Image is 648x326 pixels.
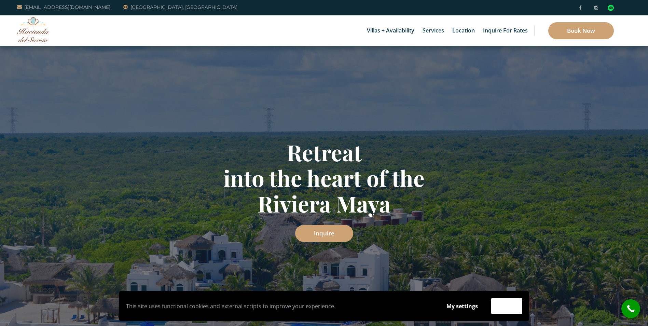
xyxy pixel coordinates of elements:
[363,15,418,46] a: Villas + Availability
[491,298,522,314] button: Accept
[419,15,447,46] a: Services
[17,17,50,42] img: Awesome Logo
[548,22,614,39] a: Book Now
[480,15,531,46] a: Inquire for Rates
[126,301,433,311] p: This site uses functional cookies and external scripts to improve your experience.
[17,3,110,11] a: [EMAIL_ADDRESS][DOMAIN_NAME]
[608,5,614,11] div: Read traveler reviews on Tripadvisor
[449,15,478,46] a: Location
[124,139,524,216] h1: Retreat into the heart of the Riviera Maya
[295,225,353,242] a: Inquire
[621,299,640,318] a: call
[608,5,614,11] img: Tripadvisor_logomark.svg
[440,298,484,314] button: My settings
[123,3,237,11] a: [GEOGRAPHIC_DATA], [GEOGRAPHIC_DATA]
[623,301,638,316] i: call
